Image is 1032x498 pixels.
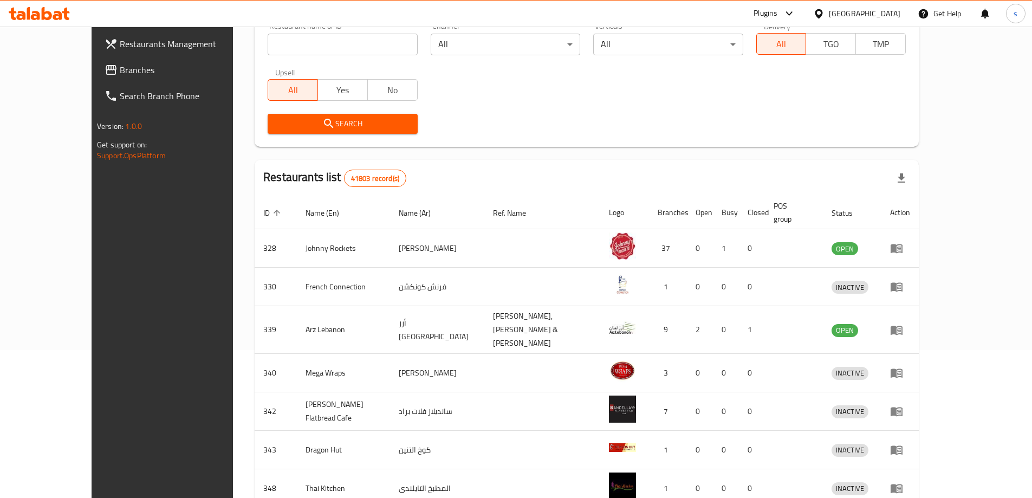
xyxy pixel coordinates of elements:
[713,268,739,306] td: 0
[713,392,739,431] td: 0
[96,57,264,83] a: Branches
[739,431,765,469] td: 0
[1014,8,1017,20] span: s
[890,443,910,456] div: Menu
[484,306,601,354] td: [PERSON_NAME],[PERSON_NAME] & [PERSON_NAME]
[860,36,901,52] span: TMP
[609,357,636,384] img: Mega Wraps
[322,82,364,98] span: Yes
[687,306,713,354] td: 2
[832,243,858,255] span: OPEN
[713,306,739,354] td: 0
[739,306,765,354] td: 1
[372,82,413,98] span: No
[609,232,636,260] img: Johnny Rockets
[255,268,297,306] td: 330
[97,148,166,163] a: Support.OpsPlatform
[832,482,868,495] span: INACTIVE
[713,354,739,392] td: 0
[96,83,264,109] a: Search Branch Phone
[687,268,713,306] td: 0
[713,196,739,229] th: Busy
[649,354,687,392] td: 3
[687,196,713,229] th: Open
[832,206,867,219] span: Status
[649,431,687,469] td: 1
[390,268,484,306] td: فرنش كونكشن
[255,306,297,354] td: 339
[120,89,255,102] span: Search Branch Phone
[399,206,445,219] span: Name (Ar)
[713,229,739,268] td: 1
[120,63,255,76] span: Branches
[268,34,417,55] input: Search for restaurant name or ID..
[739,229,765,268] td: 0
[739,354,765,392] td: 0
[600,196,649,229] th: Logo
[344,170,406,187] div: Total records count
[832,242,858,255] div: OPEN
[609,396,636,423] img: Sandella's Flatbread Cafe
[687,392,713,431] td: 0
[120,37,255,50] span: Restaurants Management
[890,324,910,337] div: Menu
[890,280,910,293] div: Menu
[367,79,418,101] button: No
[855,33,906,55] button: TMP
[761,36,802,52] span: All
[649,306,687,354] td: 9
[97,138,147,152] span: Get support on:
[832,367,868,380] div: INACTIVE
[317,79,368,101] button: Yes
[255,431,297,469] td: 343
[881,196,919,229] th: Action
[888,165,914,191] div: Export file
[297,306,390,354] td: Arz Lebanon
[263,169,406,187] h2: Restaurants list
[713,431,739,469] td: 0
[297,354,390,392] td: Mega Wraps
[268,79,318,101] button: All
[609,314,636,341] img: Arz Lebanon
[276,117,408,131] span: Search
[96,31,264,57] a: Restaurants Management
[832,444,868,456] span: INACTIVE
[829,8,900,20] div: [GEOGRAPHIC_DATA]
[890,366,910,379] div: Menu
[275,68,295,76] label: Upsell
[774,199,810,225] span: POS group
[390,354,484,392] td: [PERSON_NAME]
[739,268,765,306] td: 0
[263,206,284,219] span: ID
[806,33,856,55] button: TGO
[297,229,390,268] td: Johnny Rockets
[593,34,743,55] div: All
[832,281,868,294] span: INACTIVE
[687,229,713,268] td: 0
[649,196,687,229] th: Branches
[297,268,390,306] td: French Connection
[739,196,765,229] th: Closed
[609,271,636,298] img: French Connection
[390,392,484,431] td: سانديلاز فلات براد
[345,173,406,184] span: 41803 record(s)
[764,22,791,30] label: Delivery
[255,354,297,392] td: 340
[890,242,910,255] div: Menu
[390,306,484,354] td: أرز [GEOGRAPHIC_DATA]
[649,392,687,431] td: 7
[268,114,417,134] button: Search
[431,34,580,55] div: All
[649,229,687,268] td: 37
[890,405,910,418] div: Menu
[754,7,777,20] div: Plugins
[125,119,142,133] span: 1.0.0
[832,324,858,337] span: OPEN
[832,405,868,418] div: INACTIVE
[97,119,124,133] span: Version:
[756,33,807,55] button: All
[890,482,910,495] div: Menu
[832,367,868,379] span: INACTIVE
[649,268,687,306] td: 1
